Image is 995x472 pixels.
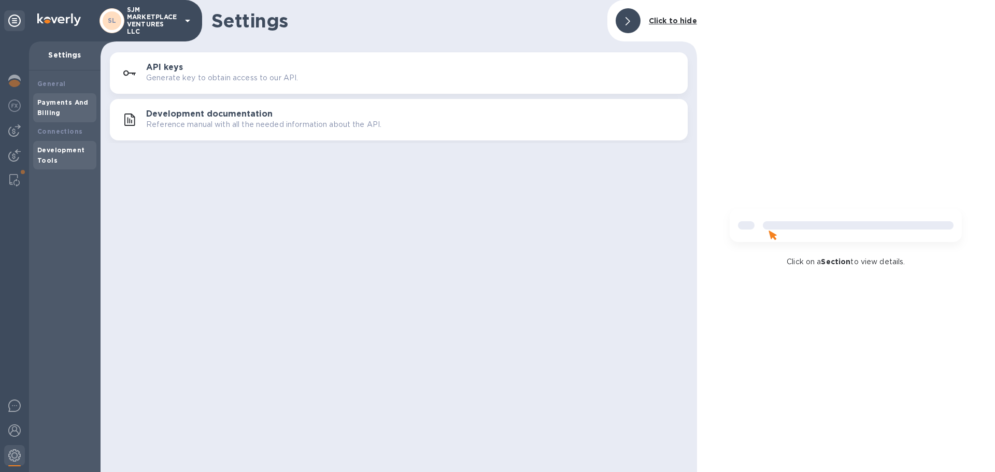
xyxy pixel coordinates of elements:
[787,256,905,267] p: Click on a to view details.
[146,119,381,130] p: Reference manual with all the needed information about the API.
[211,10,599,32] h1: Settings
[108,17,117,24] b: SL
[8,99,21,112] img: Foreign exchange
[110,52,688,94] button: API keysGenerate key to obtain access to our API.
[37,50,92,60] p: Settings
[127,6,179,35] p: SJM MARKETPLACE VENTURES LLC
[146,109,273,119] h3: Development documentation
[37,80,66,88] b: General
[649,17,697,25] b: Click to hide
[37,127,82,135] b: Connections
[37,98,89,117] b: Payments And Billing
[37,146,84,164] b: Development Tools
[146,63,183,73] h3: API keys
[37,13,81,26] img: Logo
[146,73,298,83] p: Generate key to obtain access to our API.
[110,99,688,140] button: Development documentationReference manual with all the needed information about the API.
[821,258,850,266] b: Section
